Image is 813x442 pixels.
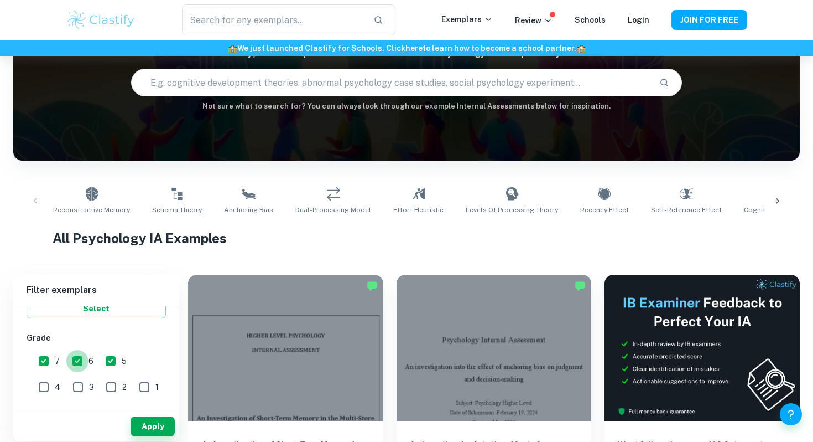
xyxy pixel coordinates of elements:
span: Schema Theory [152,205,202,215]
span: Dual-Processing Model [295,205,371,215]
p: Review [515,14,553,27]
button: Apply [131,417,175,436]
span: 7 [55,355,60,367]
a: here [405,44,423,53]
span: 🏫 [228,44,237,53]
img: Marked [575,280,586,291]
input: Search for any exemplars... [182,4,364,35]
span: Levels of Processing Theory [466,205,558,215]
span: 6 [88,355,93,367]
h6: Not sure what to search for? You can always look through our example Internal Assessments below f... [13,101,800,112]
button: JOIN FOR FREE [671,10,747,30]
span: 2 [122,381,127,393]
img: Thumbnail [604,275,800,421]
button: Select [27,299,166,318]
h6: We just launched Clastify for Schools. Click to learn how to become a school partner. [2,42,811,54]
a: Schools [575,16,606,24]
span: 🏫 [576,44,586,53]
span: Reconstructive Memory [53,205,130,215]
h6: Grade [27,332,166,344]
span: Effort Heuristic [393,205,444,215]
span: 3 [89,381,94,393]
h6: Filter exemplars [13,275,179,306]
span: 5 [122,355,127,367]
span: Self-Reference Effect [651,205,722,215]
img: Clastify logo [66,9,136,31]
input: E.g. cognitive development theories, abnormal psychology case studies, social psychology experime... [132,67,650,98]
p: Exemplars [441,13,493,25]
img: Marked [367,280,378,291]
span: Recency Effect [580,205,629,215]
a: Login [628,16,649,24]
span: 1 [155,381,159,393]
h1: All Psychology IA Examples [53,228,760,248]
span: 4 [55,381,60,393]
button: Search [655,73,674,92]
span: Anchoring Bias [224,205,273,215]
button: Help and Feedback [780,403,802,425]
